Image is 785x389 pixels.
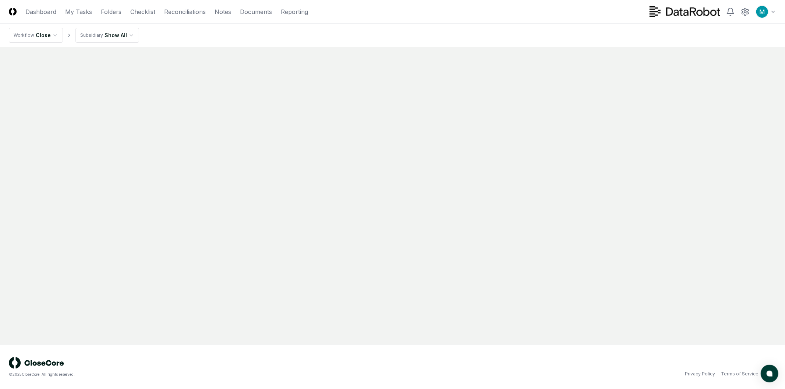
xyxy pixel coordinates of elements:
img: logo [9,357,64,369]
a: Folders [101,7,121,16]
a: Reporting [281,7,308,16]
a: Notes [215,7,231,16]
a: Privacy Policy [685,371,715,377]
div: Workflow [14,32,34,39]
img: Logo [9,8,17,15]
div: © 2025 CloseCore. All rights reserved. [9,372,393,377]
div: Subsidiary [80,32,103,39]
button: atlas-launcher [761,365,778,382]
a: Dashboard [25,7,56,16]
a: Documents [240,7,272,16]
nav: breadcrumb [9,28,139,43]
img: ACg8ocIk6UVBSJ1Mh_wKybhGNOx8YD4zQOa2rDZHjRd5UfivBFfoWA=s96-c [756,6,768,18]
a: Checklist [130,7,155,16]
a: Terms of Service [721,371,759,377]
a: My Tasks [65,7,92,16]
a: Reconciliations [164,7,206,16]
img: DataRobot logo [650,6,720,17]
